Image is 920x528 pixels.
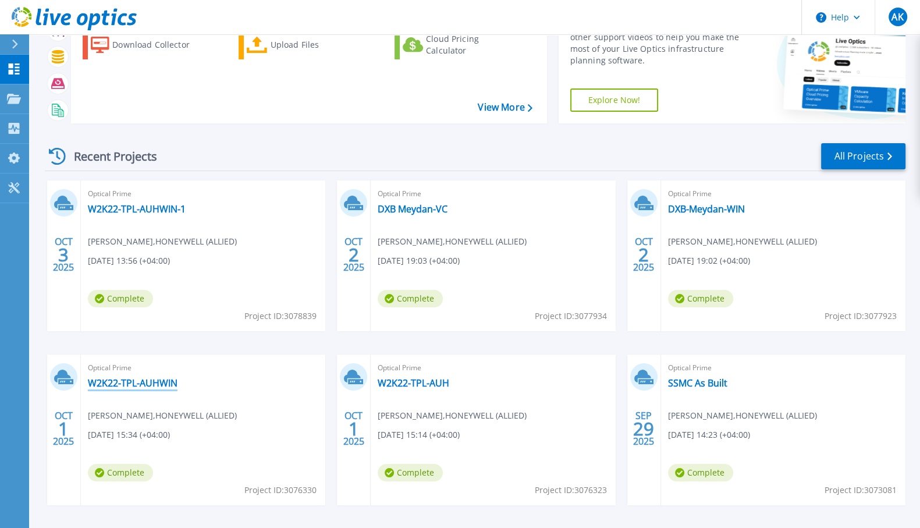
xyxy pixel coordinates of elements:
[88,464,153,481] span: Complete
[88,362,318,374] span: Optical Prime
[668,464,733,481] span: Complete
[378,409,527,422] span: [PERSON_NAME] , HONEYWELL (ALLIED)
[378,187,608,200] span: Optical Prime
[633,407,655,450] div: SEP 2025
[633,233,655,276] div: OCT 2025
[426,33,519,56] div: Cloud Pricing Calculator
[271,33,364,56] div: Upload Files
[58,424,69,434] span: 1
[570,88,659,112] a: Explore Now!
[535,484,607,497] span: Project ID: 3076323
[88,290,153,307] span: Complete
[88,409,237,422] span: [PERSON_NAME] , HONEYWELL (ALLIED)
[349,424,359,434] span: 1
[668,290,733,307] span: Complete
[378,290,443,307] span: Complete
[378,464,443,481] span: Complete
[570,20,745,66] div: Find tutorials, instructional guides and other support videos to help you make the most of your L...
[88,428,170,441] span: [DATE] 15:34 (+04:00)
[378,428,460,441] span: [DATE] 15:14 (+04:00)
[638,250,649,260] span: 2
[478,102,532,113] a: View More
[821,143,905,169] a: All Projects
[112,33,205,56] div: Download Collector
[535,310,607,323] span: Project ID: 3077934
[239,30,368,59] a: Upload Files
[378,235,527,248] span: [PERSON_NAME] , HONEYWELL (ALLIED)
[88,203,186,215] a: W2K22-TPL-AUHWIN-1
[58,250,69,260] span: 3
[52,407,74,450] div: OCT 2025
[668,187,898,200] span: Optical Prime
[244,484,317,497] span: Project ID: 3076330
[45,142,173,171] div: Recent Projects
[378,203,447,215] a: DXB Meydan-VC
[633,424,654,434] span: 29
[83,30,212,59] a: Download Collector
[88,377,177,389] a: W2K22-TPL-AUHWIN
[343,407,365,450] div: OCT 2025
[668,362,898,374] span: Optical Prime
[825,310,897,323] span: Project ID: 3077923
[349,250,359,260] span: 2
[668,254,750,267] span: [DATE] 19:02 (+04:00)
[88,187,318,200] span: Optical Prime
[88,235,237,248] span: [PERSON_NAME] , HONEYWELL (ALLIED)
[668,203,745,215] a: DXB-Meydan-WIN
[343,233,365,276] div: OCT 2025
[668,428,750,441] span: [DATE] 14:23 (+04:00)
[395,30,524,59] a: Cloud Pricing Calculator
[88,254,170,267] span: [DATE] 13:56 (+04:00)
[378,362,608,374] span: Optical Prime
[891,12,903,22] span: AK
[378,254,460,267] span: [DATE] 19:03 (+04:00)
[378,377,449,389] a: W2K22-TPL-AUH
[825,484,897,497] span: Project ID: 3073081
[668,235,817,248] span: [PERSON_NAME] , HONEYWELL (ALLIED)
[668,377,727,389] a: SSMC As Built
[668,409,817,422] span: [PERSON_NAME] , HONEYWELL (ALLIED)
[244,310,317,323] span: Project ID: 3078839
[52,233,74,276] div: OCT 2025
